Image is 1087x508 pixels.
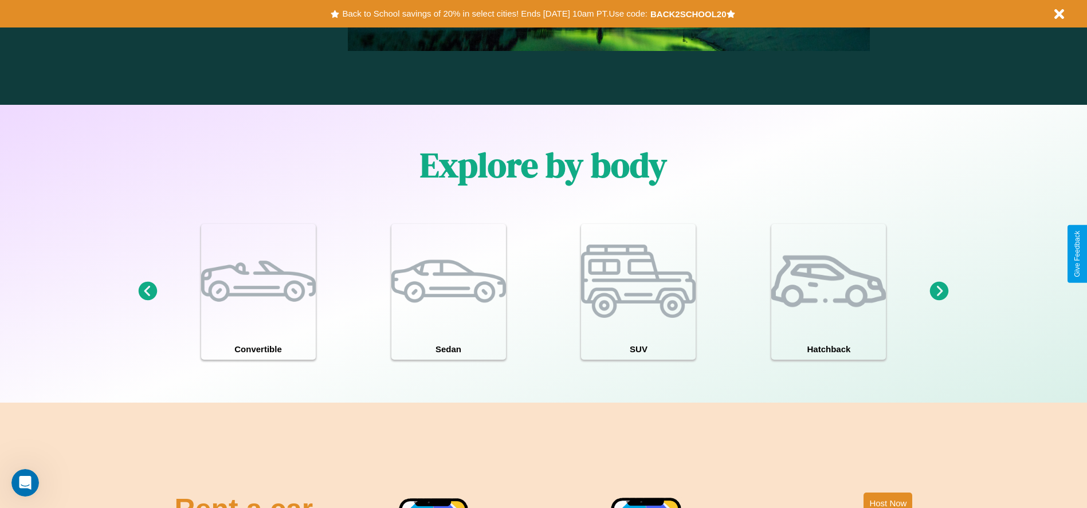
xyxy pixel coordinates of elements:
b: BACK2SCHOOL20 [650,9,727,19]
iframe: Intercom live chat [11,469,39,497]
div: Give Feedback [1073,231,1081,277]
button: Back to School savings of 20% in select cities! Ends [DATE] 10am PT.Use code: [339,6,650,22]
h4: SUV [581,338,696,360]
h4: Sedan [391,338,506,360]
h4: Hatchback [771,338,886,360]
h1: Explore by body [420,141,667,188]
h4: Convertible [201,338,316,360]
